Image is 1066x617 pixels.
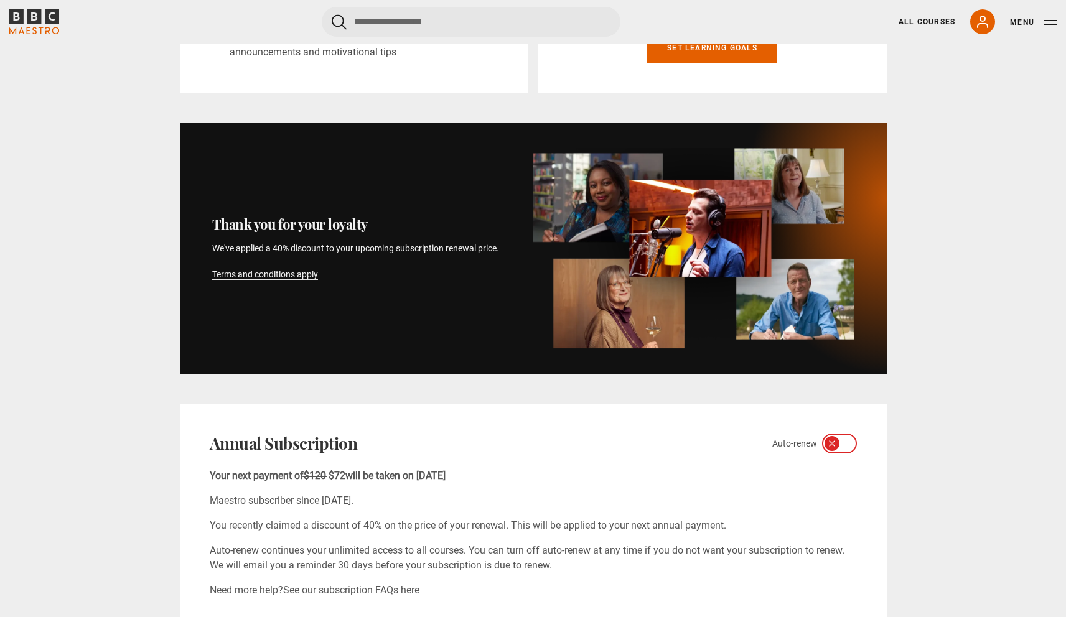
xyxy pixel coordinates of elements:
[210,583,857,598] p: Need more help?
[772,437,817,450] span: Auto-renew
[210,518,857,533] p: You recently claimed a discount of 40% on the price of your renewal. This will be applied to your...
[212,216,503,233] h2: Thank you for your loyalty
[332,14,347,30] button: Submit the search query
[210,493,857,508] p: Maestro subscriber since [DATE].
[212,269,318,280] a: Terms and conditions apply
[1010,16,1057,29] button: Toggle navigation
[230,30,498,60] p: Send me personalised recommendations, course announcements and motivational tips
[283,584,419,596] a: See our subscription FAQs here
[533,148,854,350] img: banner_image-1d4a58306c65641337db.webp
[329,470,345,481] span: $72
[9,9,59,34] svg: BBC Maestro
[212,242,503,281] p: We've applied a 40% discount to your upcoming subscription renewal price.
[899,16,955,27] a: All Courses
[322,7,620,37] input: Search
[647,32,777,63] a: Set learning goals
[304,470,326,481] span: $120
[210,434,358,453] h2: Annual Subscription
[210,470,446,481] b: Your next payment of will be taken on [DATE]
[210,543,857,573] p: Auto-renew continues your unlimited access to all courses. You can turn off auto-renew at any tim...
